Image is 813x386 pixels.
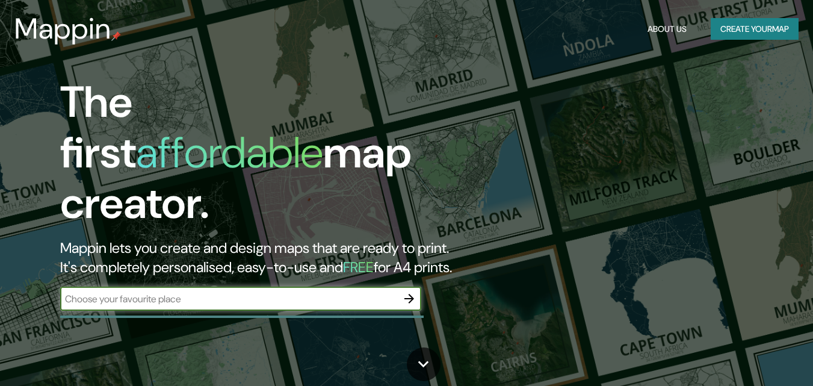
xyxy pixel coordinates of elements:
[136,125,323,181] h1: affordable
[60,292,397,306] input: Choose your favourite place
[60,238,467,277] h2: Mappin lets you create and design maps that are ready to print. It's completely personalised, eas...
[643,18,691,40] button: About Us
[111,31,121,41] img: mappin-pin
[706,339,800,373] iframe: Help widget launcher
[60,77,467,238] h1: The first map creator.
[14,12,111,46] h3: Mappin
[711,18,799,40] button: Create yourmap
[343,258,374,276] h5: FREE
